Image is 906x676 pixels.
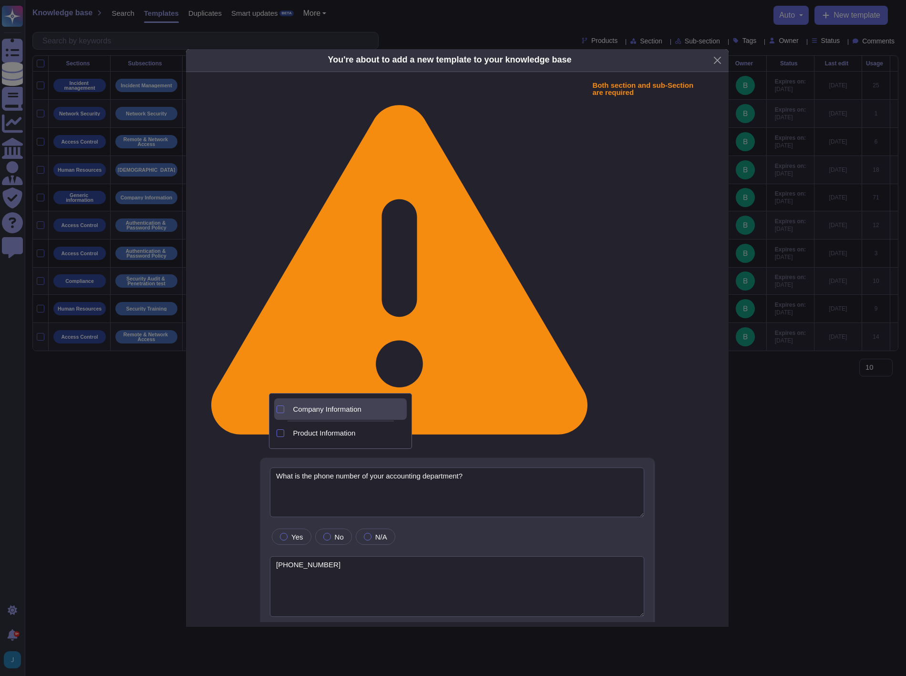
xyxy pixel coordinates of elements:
[592,82,703,450] p: Both section and sub-Section are required
[293,405,403,414] div: Company Information
[270,556,644,617] textarea: [PHONE_NUMBER]
[293,429,403,437] div: Product Information
[291,533,303,541] span: Yes
[270,468,644,517] textarea: What is the phone number of your accounting department?
[375,533,387,541] span: N/A
[293,405,361,414] span: Company Information
[328,55,571,64] b: You're about to add a new template to your knowledge base
[335,533,344,541] span: No
[289,422,407,444] div: Product Information
[289,398,407,420] div: Company Information
[710,53,725,68] button: Close
[293,429,355,437] span: Product Information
